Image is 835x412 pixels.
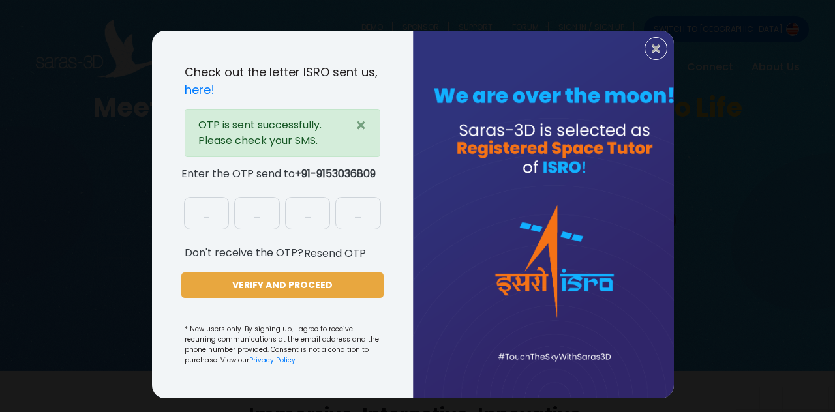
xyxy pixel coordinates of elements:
input: _ [335,197,381,229]
button: Close [645,37,667,60]
div: OTP is sent successfully. Please check your SMS. [185,109,380,157]
span: Enter the OTP send to [181,168,376,181]
input: _ [285,197,331,229]
input: _ [234,197,280,229]
input: _ [184,197,230,229]
small: * New users only. By signing up, I agree to receive recurring communications at the email address... [185,324,380,366]
p: Don't receive the OTP? [185,245,380,262]
span: × [356,114,367,138]
p: Check out the letter ISRO sent us, [185,63,380,98]
button: Resend OTP [303,245,367,262]
a: here! [185,81,215,98]
button: Close [342,110,380,142]
span: 91 [301,166,311,181]
span: - [311,166,316,181]
a: Privacy Policy [249,355,296,365]
span: 9153036809 [316,166,376,181]
span: × [650,40,661,57]
b: + [295,166,376,181]
button: VERIFY AND PROCEED [181,272,384,298]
